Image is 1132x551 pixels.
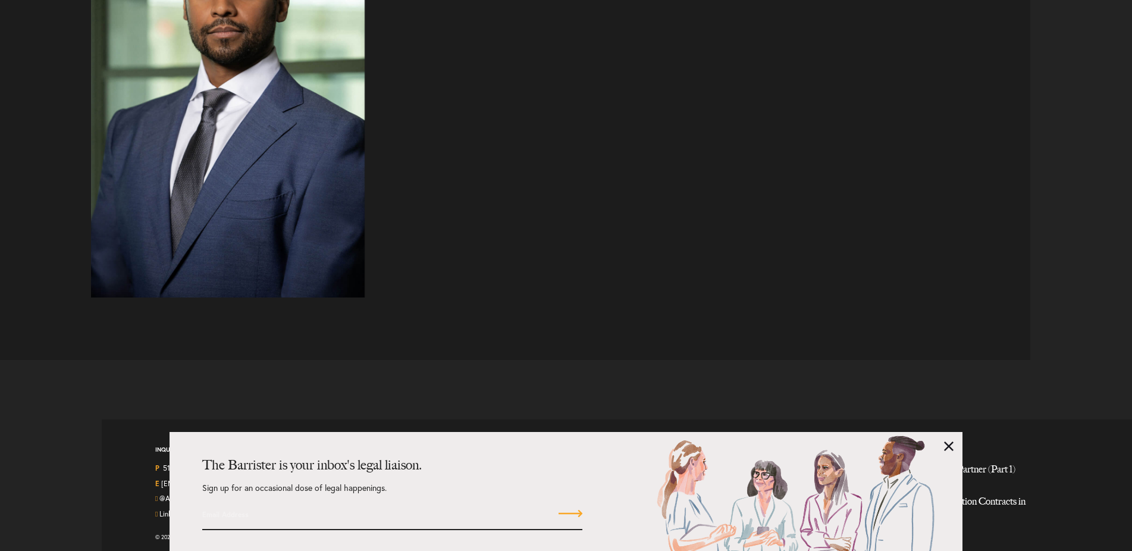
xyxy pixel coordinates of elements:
a: Call us at 5122226883 [163,464,205,472]
div: © 2025 Amini & [PERSON_NAME], LLP. All Rights Reserved [155,530,371,544]
strong: The Barrister is your inbox's legal liaison. [202,457,422,473]
input: Submit [559,506,582,521]
strong: E [155,479,159,488]
span: Inquiries [155,446,184,463]
a: Join us on LinkedIn [159,509,185,518]
a: Email Us [161,479,277,488]
strong: P [155,464,159,472]
input: Email Address [202,504,487,524]
a: Follow us on Twitter [159,494,205,503]
p: Sign up for an occasional dose of legal happenings. [202,484,582,504]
